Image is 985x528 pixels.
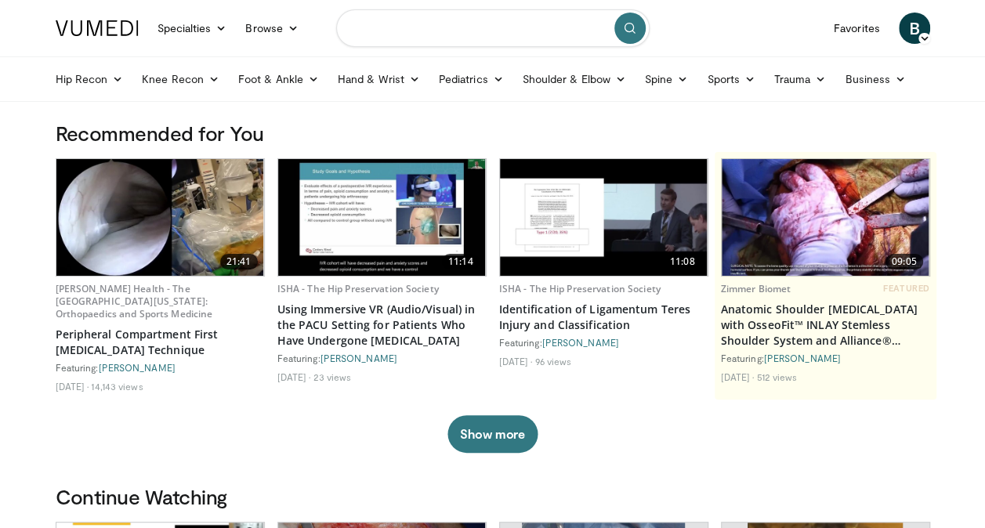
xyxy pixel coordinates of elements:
[883,283,929,294] span: FEATURED
[499,302,708,333] a: Identification of Ligamentum Teres Injury and Classification
[447,415,538,453] button: Show more
[899,13,930,44] a: B
[442,254,480,269] span: 11:14
[220,254,258,269] span: 21:41
[56,327,265,358] a: Peripheral Compartment First [MEDICAL_DATA] Technique
[722,159,929,276] a: 09:05
[56,20,139,36] img: VuMedi Logo
[278,159,486,276] a: 11:14
[277,302,487,349] a: Using Immersive VR (Audio/Visual) in the PACU Setting for Patients Who Have Undergone [MEDICAL_DATA]
[513,63,636,95] a: Shoulder & Elbow
[764,353,841,363] a: [PERSON_NAME]
[721,282,791,295] a: Zimmer Biomet
[277,352,487,364] div: Featuring:
[320,353,397,363] a: [PERSON_NAME]
[56,121,930,146] h3: Recommended for You
[636,63,697,95] a: Spine
[277,282,439,295] a: ISHA - The Hip Preservation Society
[721,302,930,349] a: Anatomic Shoulder [MEDICAL_DATA] with OsseoFit™ INLAY Stemless Shoulder System and Alliance® Glenoid
[328,63,429,95] a: Hand & Wrist
[429,63,513,95] a: Pediatrics
[56,361,265,374] div: Featuring:
[824,13,889,44] a: Favorites
[236,13,308,44] a: Browse
[148,13,237,44] a: Specialties
[56,484,930,509] h3: Continue Watching
[56,159,264,276] img: 38435631-10db-4727-a286-eca0cfba0365.620x360_q85_upscale.jpg
[132,63,229,95] a: Knee Recon
[721,371,755,383] li: [DATE]
[500,159,708,276] img: 7a4a9848-58d7-40ca-9a41-44ae93d6bdd7.620x360_q85_upscale.jpg
[534,355,571,367] li: 96 views
[56,282,213,320] a: [PERSON_NAME] Health - The [GEOGRAPHIC_DATA][US_STATE]: Orthopaedics and Sports Medicine
[499,355,533,367] li: [DATE]
[277,371,311,383] li: [DATE]
[697,63,765,95] a: Sports
[336,9,650,47] input: Search topics, interventions
[313,371,351,383] li: 23 views
[542,337,619,348] a: [PERSON_NAME]
[99,362,176,373] a: [PERSON_NAME]
[229,63,328,95] a: Foot & Ankle
[500,159,708,276] a: 11:08
[835,63,915,95] a: Business
[885,254,923,269] span: 09:05
[499,282,661,295] a: ISHA - The Hip Preservation Society
[56,159,264,276] a: 21:41
[278,159,486,276] img: c78a3667-1804-4fc9-ae88-aede3ee75b64.620x360_q85_upscale.jpg
[722,159,929,276] img: 59d0d6d9-feca-4357-b9cd-4bad2cd35cb6.620x360_q85_upscale.jpg
[56,380,89,392] li: [DATE]
[46,63,133,95] a: Hip Recon
[721,352,930,364] div: Featuring:
[664,254,701,269] span: 11:08
[91,380,143,392] li: 14,143 views
[756,371,797,383] li: 512 views
[765,63,836,95] a: Trauma
[499,336,708,349] div: Featuring:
